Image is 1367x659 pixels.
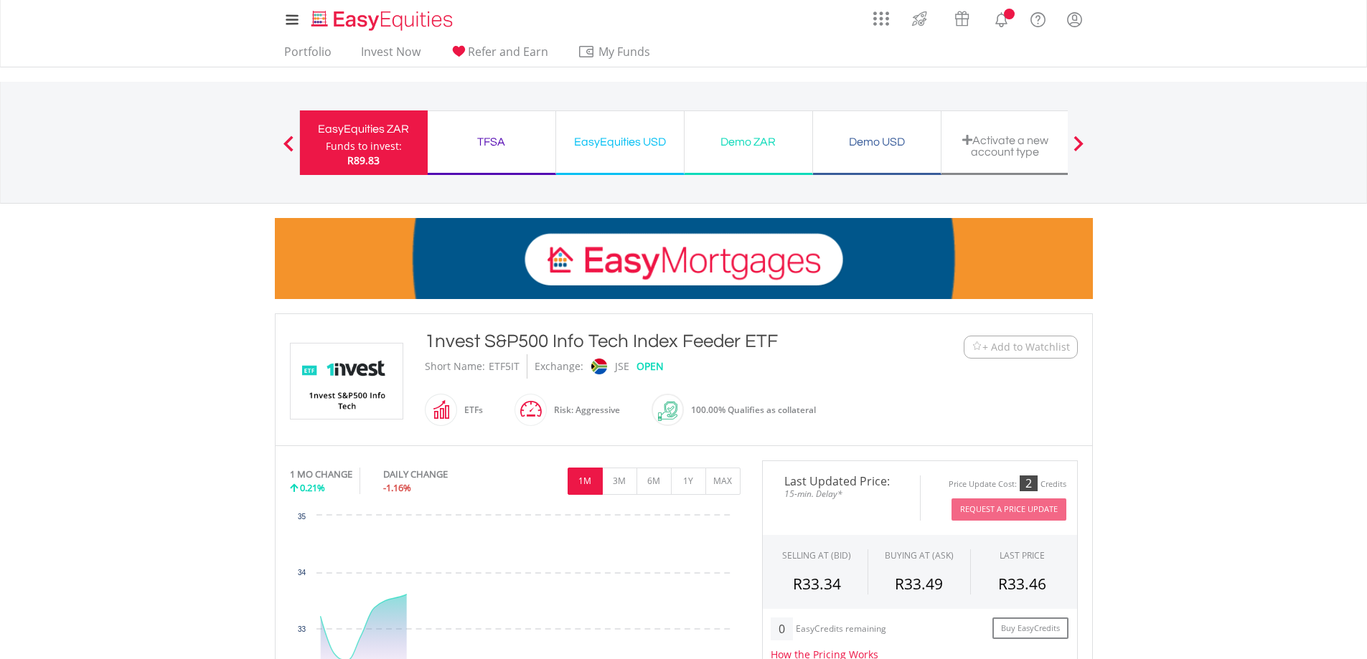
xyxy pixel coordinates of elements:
button: Request A Price Update [952,498,1066,521]
a: Notifications [983,4,1020,32]
a: Refer and Earn [444,44,554,67]
div: Price Update Cost: [949,479,1017,490]
div: Short Name: [425,354,485,379]
div: Funds to invest: [326,139,402,153]
div: Activate a new account type [950,134,1061,158]
div: EasyEquities USD [565,132,675,152]
img: thrive-v2.svg [908,7,931,30]
a: Portfolio [278,44,337,67]
button: 1Y [671,468,706,495]
button: 3M [602,468,637,495]
a: Invest Now [355,44,426,67]
div: JSE [615,354,629,379]
span: 0.21% [300,481,325,494]
div: 1 MO CHANGE [290,468,352,481]
img: EasyEquities_Logo.png [309,9,459,32]
img: EQU.ZA.ETF5IT.png [293,343,400,419]
div: EasyEquities ZAR [309,119,419,139]
span: Refer and Earn [468,44,548,60]
button: 1M [568,468,603,495]
span: 15-min. Delay* [774,487,909,501]
span: -1.16% [383,481,411,494]
img: jse.png [591,359,606,374]
div: ETF5IT [489,354,520,379]
text: 33 [297,625,306,633]
span: + Add to Watchlist [982,340,1070,354]
button: 6M [636,468,672,495]
span: R89.83 [347,153,380,167]
span: My Funds [578,42,672,61]
span: Last Updated Price: [774,475,909,487]
a: AppsGrid [864,4,898,27]
span: R33.34 [793,574,841,594]
div: Credits [1040,479,1066,490]
span: BUYING AT (ASK) [885,549,954,561]
span: 100.00% Qualifies as collateral [691,404,816,416]
div: SELLING AT (BID) [782,549,851,561]
img: Watchlist [972,341,982,352]
span: R33.46 [998,574,1046,594]
button: MAX [705,468,741,495]
div: Risk: Aggressive [547,393,620,427]
div: Exchange: [535,354,583,379]
a: Vouchers [941,4,983,30]
div: 0 [771,617,793,640]
text: 34 [297,569,306,577]
a: Buy EasyCredits [992,617,1068,640]
div: 1nvest S&P500 Info Tech Index Feeder ETF [425,328,875,354]
a: My Profile [1056,4,1093,35]
div: DAILY CHANGE [383,468,496,481]
div: ETFs [457,393,483,427]
a: Home page [306,4,459,32]
img: grid-menu-icon.svg [873,11,889,27]
img: collateral-qualifying-green.svg [658,402,677,421]
span: R33.49 [895,574,943,594]
text: 35 [297,513,306,521]
div: TFSA [436,132,547,152]
button: Watchlist + Add to Watchlist [964,336,1078,359]
div: OPEN [636,354,664,379]
img: vouchers-v2.svg [950,7,974,30]
div: EasyCredits remaining [796,624,886,636]
div: 2 [1020,475,1038,491]
div: Demo USD [822,132,932,152]
div: Demo ZAR [693,132,804,152]
div: LAST PRICE [1000,549,1045,561]
a: FAQ's and Support [1020,4,1056,32]
img: EasyMortage Promotion Banner [275,218,1093,299]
